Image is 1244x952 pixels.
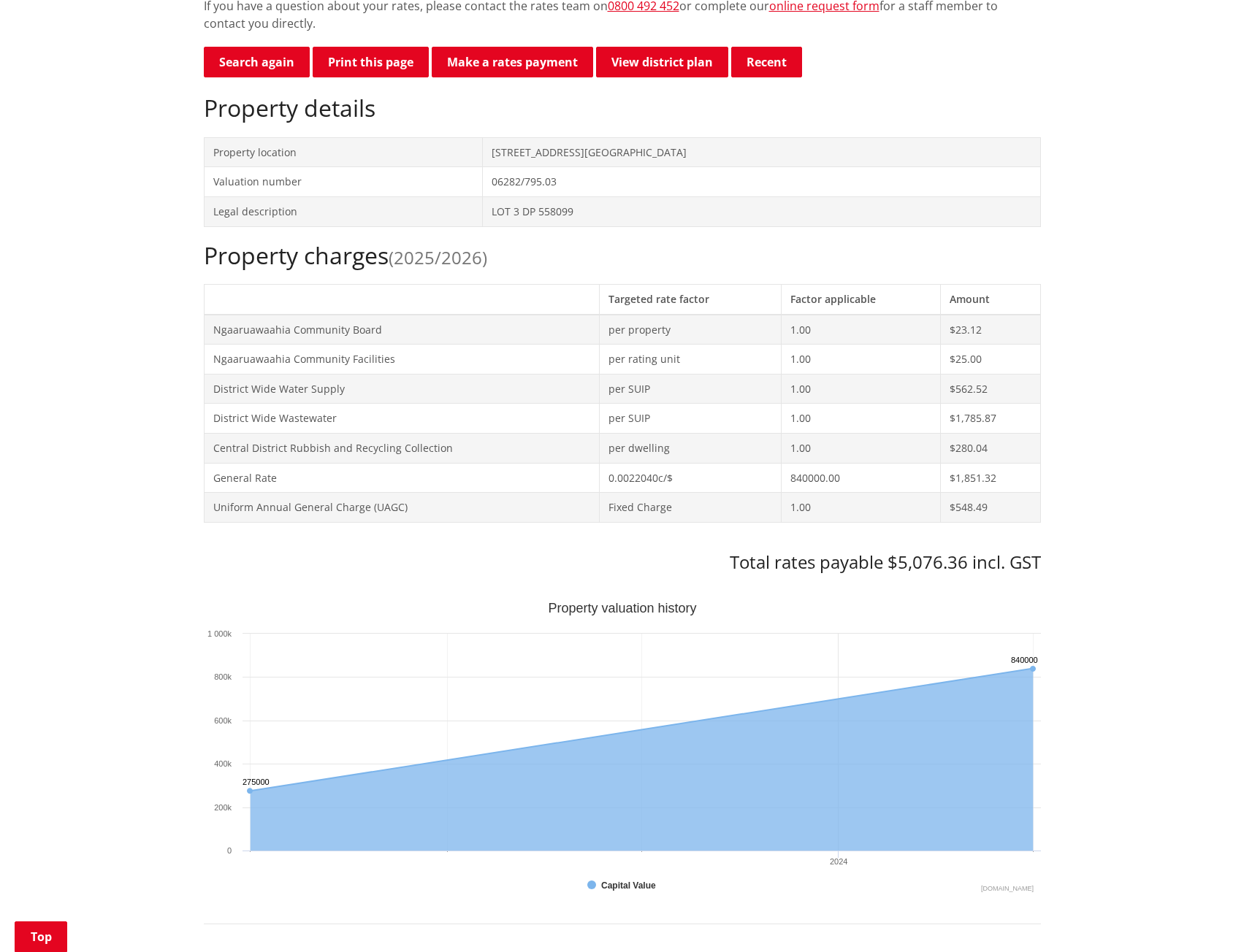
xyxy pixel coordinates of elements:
[941,374,1040,404] td: $562.52
[204,374,599,404] td: District Wide Water Supply
[599,374,782,404] td: per SUIP
[1011,656,1038,664] text: 840000
[599,345,782,375] td: per rating unit
[941,284,1040,314] th: Amount
[599,284,782,314] th: Targeted rate factor
[204,493,599,523] td: Uniform Annual General Charge (UAGC)
[1177,891,1229,943] iframe: Messenger Launcher
[782,404,941,434] td: 1.00
[204,602,1041,894] div: Property valuation history. Highcharts interactive chart.
[782,284,941,314] th: Factor applicable
[389,245,487,269] span: (2025/2026)
[204,602,1041,894] svg: Interactive chart
[782,463,941,493] td: 840000.00
[483,137,1040,167] td: [STREET_ADDRESS][GEOGRAPHIC_DATA]
[599,433,782,463] td: per dwelling
[599,493,782,523] td: Fixed Charge
[599,315,782,345] td: per property
[432,47,593,77] a: Make a rates payment
[599,463,782,493] td: 0.0022040c/$
[731,47,802,77] button: Recent
[204,242,1041,269] h2: Property charges
[204,433,599,463] td: Central District Rubbish and Recycling Collection
[941,463,1040,493] td: $1,851.32
[15,921,67,952] a: Top
[941,493,1040,523] td: $548.49
[941,433,1040,463] td: $280.04
[204,315,599,345] td: Ngaaruawaahia Community Board
[980,885,1033,892] text: Chart credits: Highcharts.com
[204,167,483,197] td: Valuation number
[214,759,232,768] text: 400k
[782,433,941,463] td: 1.00
[204,404,599,434] td: District Wide Wastewater
[599,404,782,434] td: per SUIP
[243,778,270,786] text: 275000
[941,404,1040,434] td: $1,785.87
[483,196,1040,226] td: LOT 3 DP 558099
[313,47,429,77] button: Print this page
[204,137,483,167] td: Property location
[596,47,728,77] a: View district plan
[548,601,696,615] text: Property valuation history
[204,94,1041,122] h2: Property details
[782,345,941,375] td: 1.00
[204,463,599,493] td: General Rate
[226,846,231,855] text: 0
[782,315,941,345] td: 1.00
[782,374,941,404] td: 1.00
[204,345,599,375] td: Ngaaruawaahia Community Facilities
[214,803,232,812] text: 200k
[587,879,658,892] button: Show Capital Value
[207,629,232,638] text: 1 000k
[204,196,483,226] td: Legal description
[204,47,310,77] a: Search again
[214,672,232,681] text: 800k
[829,857,847,866] text: 2024
[782,493,941,523] td: 1.00
[247,788,253,794] path: Thursday, Jun 30, 12:00, 275,000. Capital Value.
[1029,666,1035,672] path: Sunday, Jun 30, 12:00, 840,000. Capital Value.
[941,345,1040,375] td: $25.00
[204,552,1041,573] h3: Total rates payable $5,076.36 incl. GST
[214,716,232,725] text: 600k
[941,315,1040,345] td: $23.12
[483,167,1040,197] td: 06282/795.03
